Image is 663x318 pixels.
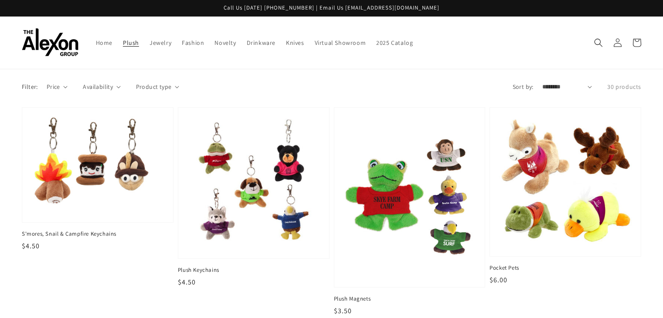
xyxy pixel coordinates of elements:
[96,39,112,47] span: Home
[334,107,486,317] a: Plush Magnets Plush Magnets $3.50
[376,39,413,47] span: 2025 Catalog
[182,39,204,47] span: Fashion
[177,34,209,52] a: Fashion
[91,34,118,52] a: Home
[513,82,534,91] label: Sort by:
[209,34,241,52] a: Novelty
[490,264,641,272] span: Pocket Pets
[123,39,139,47] span: Plush
[241,34,281,52] a: Drinkware
[371,34,418,52] a: 2025 Catalog
[334,306,352,315] span: $3.50
[136,82,179,91] summary: Product type
[150,39,171,47] span: Jewelry
[118,34,144,52] a: Plush
[490,107,641,285] a: Pocket Pets Pocket Pets $6.00
[334,295,486,303] span: Plush Magnets
[136,82,172,91] span: Product type
[22,107,173,251] a: S'mores, Snail & Campfire Keychains S'mores, Snail & Campfire Keychains $4.50
[22,28,78,57] img: The Alexon Group
[214,39,236,47] span: Novelty
[281,34,309,52] a: Knives
[315,39,366,47] span: Virtual Showroom
[499,116,632,247] img: Pocket Pets
[607,82,641,91] p: 30 products
[286,39,304,47] span: Knives
[22,230,173,238] span: S'mores, Snail & Campfire Keychains
[83,82,120,91] summary: Availability
[178,277,196,287] span: $4.50
[47,82,60,91] span: Price
[83,82,113,91] span: Availability
[178,266,330,274] span: Plush Keychains
[247,39,275,47] span: Drinkware
[343,116,476,278] img: Plush Magnets
[490,275,507,284] span: $6.00
[589,33,608,52] summary: Search
[187,116,320,250] img: Plush Keychains
[22,82,38,91] p: Filter:
[309,34,371,52] a: Virtual Showroom
[144,34,177,52] a: Jewelry
[47,82,68,91] summary: Price
[178,107,330,288] a: Plush Keychains Plush Keychains $4.50
[31,116,164,213] img: S'mores, Snail & Campfire Keychains
[22,241,40,250] span: $4.50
